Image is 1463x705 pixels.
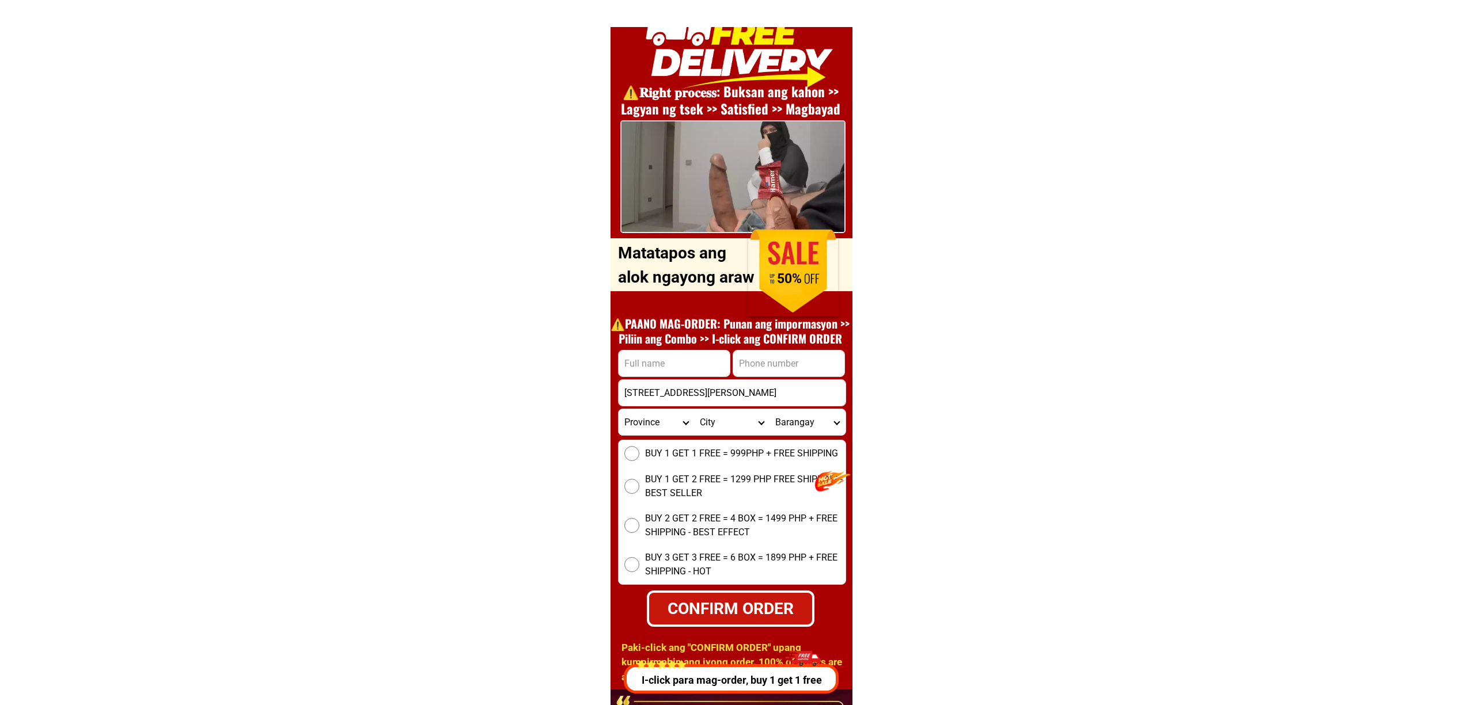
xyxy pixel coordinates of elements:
[645,472,846,500] span: BUY 1 GET 2 FREE = 1299 PHP FREE SHIPPING - BEST SELLER
[733,350,844,376] input: Input phone_number
[694,409,770,435] select: Select district
[649,596,812,620] div: CONFIRM ORDER
[621,672,842,688] p: I-click para mag-order, buy 1 get 1 free
[605,316,856,346] h1: ⚠️️PAANO MAG-ORDER: Punan ang impormasyon >> Piliin ang Combo >> I-click ang CONFIRM ORDER
[621,641,849,699] h1: Paki-click ang "CONFIRM ORDER" upang kumpirmahin ang iyong order. 100% of orders are anonymous an...
[619,350,730,376] input: Input full_name
[770,409,845,435] select: Select commune
[760,271,818,287] h1: 50%
[645,551,846,578] span: BUY 3 GET 3 FREE = 6 BOX = 1899 PHP + FREE SHIPPING - HOT
[624,557,639,572] input: BUY 3 GET 3 FREE = 6 BOX = 1899 PHP + FREE SHIPPING - HOT
[619,380,846,406] input: Input address
[619,409,694,435] select: Select province
[645,512,846,539] span: BUY 2 GET 2 FREE = 4 BOX = 1499 PHP + FREE SHIPPING - BEST EFFECT
[624,518,639,533] input: BUY 2 GET 2 FREE = 4 BOX = 1499 PHP + FREE SHIPPING - BEST EFFECT
[645,447,838,460] span: BUY 1 GET 1 FREE = 999PHP + FREE SHIPPING
[624,446,639,461] input: BUY 1 GET 1 FREE = 999PHP + FREE SHIPPING
[651,232,832,282] h1: ORDER DITO
[618,241,760,289] p: Matatapos ang alok ngayong araw
[605,83,856,118] h1: ⚠️️𝐑𝐢𝐠𝐡𝐭 𝐩𝐫𝐨𝐜𝐞𝐬𝐬: Buksan ang kahon >> Lagyan ng tsek >> Satisfied >> Magbayad
[624,479,639,494] input: BUY 1 GET 2 FREE = 1299 PHP FREE SHIPPING - BEST SELLER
